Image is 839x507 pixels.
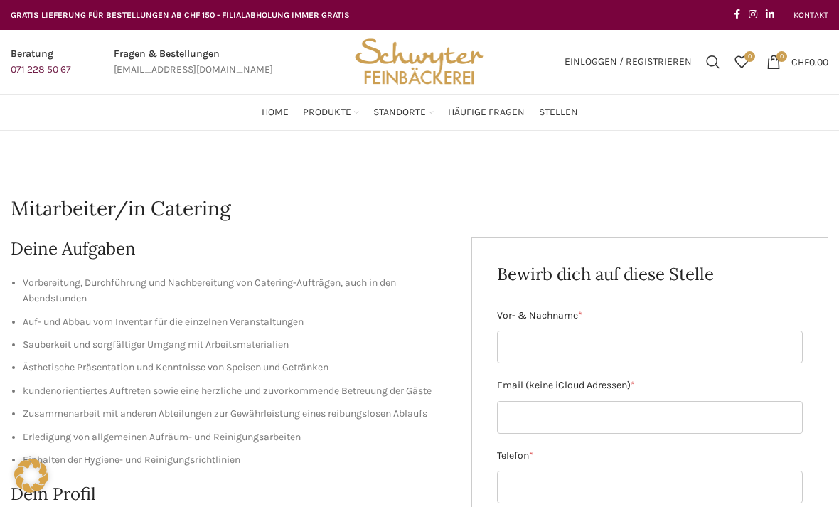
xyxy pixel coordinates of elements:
a: Site logo [350,55,489,67]
a: Infobox link [114,46,273,78]
li: Auf- und Abbau vom Inventar für die einzelnen Veranstaltungen [23,314,450,330]
span: Stellen [539,106,578,119]
li: kundenorientiertes Auftreten sowie eine herzliche und zuvorkommende Betreuung der Gäste [23,383,450,399]
a: Suchen [699,48,727,76]
span: Home [262,106,289,119]
li: Zusammenarbeit mit anderen Abteilungen zur Gewährleistung eines reibungslosen Ablaufs [23,406,450,422]
span: Standorte [373,106,426,119]
span: GRATIS LIEFERUNG FÜR BESTELLUNGEN AB CHF 150 - FILIALABHOLUNG IMMER GRATIS [11,10,350,20]
h2: Bewirb dich auf diese Stelle [497,262,803,287]
div: Secondary navigation [786,1,835,29]
div: Main navigation [4,98,835,127]
a: Standorte [373,98,434,127]
a: Stellen [539,98,578,127]
span: 0 [776,51,787,62]
span: CHF [791,55,809,68]
span: 0 [744,51,755,62]
bdi: 0.00 [791,55,828,68]
a: 0 [727,48,756,76]
a: 0 CHF0.00 [759,48,835,76]
a: KONTAKT [793,1,828,29]
img: Bäckerei Schwyter [350,30,489,94]
a: Linkedin social link [761,5,779,25]
div: Meine Wunschliste [727,48,756,76]
li: Vorbereitung, Durchführung und Nachbereitung von Catering-Aufträgen, auch in den Abendstunden [23,275,450,307]
a: Produkte [303,98,359,127]
span: KONTAKT [793,10,828,20]
h2: Deine Aufgaben [11,237,450,261]
span: Produkte [303,106,351,119]
label: Telefon [497,448,803,464]
label: Email (keine iCloud Adressen) [497,378,803,393]
a: Infobox link [11,46,71,78]
span: Häufige Fragen [448,106,525,119]
li: Erledigung von allgemeinen Aufräum- und Reinigungsarbeiten [23,429,450,445]
a: Instagram social link [744,5,761,25]
span: Einloggen / Registrieren [565,57,692,67]
h1: Mitarbeiter/in Catering [11,195,828,223]
li: Ästhetische Präsentation und Kenntnisse von Speisen und Getränken [23,360,450,375]
li: Einhalten der Hygiene- und Reinigungsrichtlinien [23,452,450,468]
label: Vor- & Nachname [497,308,803,324]
a: Einloggen / Registrieren [557,48,699,76]
a: Facebook social link [730,5,744,25]
a: Häufige Fragen [448,98,525,127]
h2: Dein Profil [11,482,450,506]
a: Home [262,98,289,127]
li: Sauberkeit und sorgfältiger Umgang mit Arbeitsmaterialien [23,337,450,353]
